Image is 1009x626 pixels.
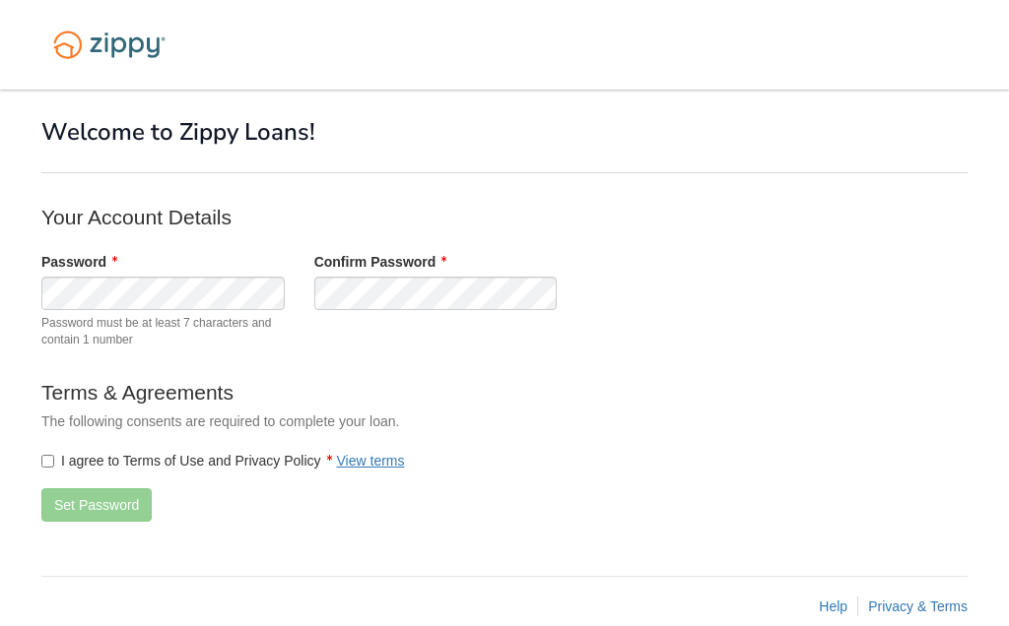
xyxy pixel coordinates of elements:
a: View terms [337,453,405,469]
img: Logo [41,22,177,68]
p: The following consents are required to complete your loan. [41,411,830,431]
span: Password must be at least 7 characters and contain 1 number [41,315,285,348]
label: Confirm Password [314,252,447,272]
label: Password [41,252,117,272]
input: Verify Password [314,277,558,310]
p: Your Account Details [41,203,830,231]
a: Privacy & Terms [868,598,968,614]
p: Terms & Agreements [41,378,830,407]
button: Set Password [41,488,152,522]
h1: Welcome to Zippy Loans! [41,119,968,145]
a: Help [819,598,847,614]
label: I agree to Terms of Use and Privacy Policy [41,451,405,470]
input: I agree to Terms of Use and Privacy PolicyView terms [41,455,54,468]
